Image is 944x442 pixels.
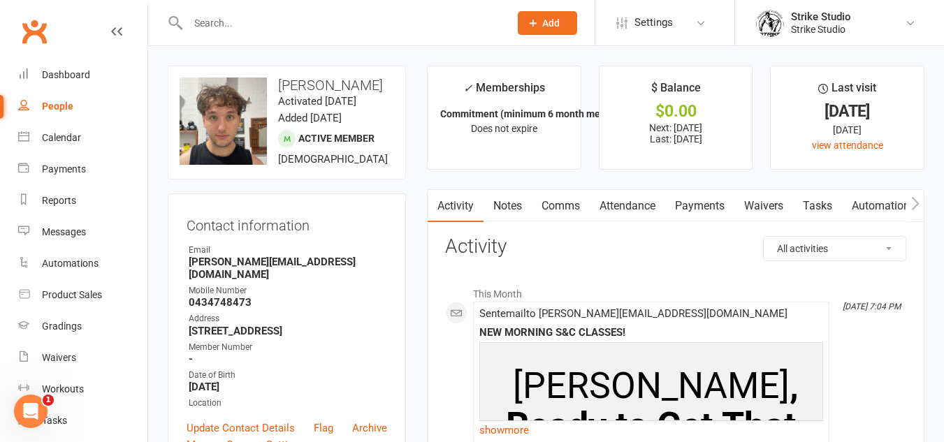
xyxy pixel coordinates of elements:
[189,284,387,297] div: Mobile Number
[42,132,81,143] div: Calendar
[42,321,82,332] div: Gradings
[189,296,387,309] strong: 0434748473
[42,352,76,363] div: Waivers
[189,325,387,337] strong: [STREET_ADDRESS]
[189,244,387,257] div: Email
[518,11,577,35] button: Add
[42,289,102,300] div: Product Sales
[184,13,500,33] input: Search...
[189,397,387,410] div: Location
[793,190,842,222] a: Tasks
[484,190,532,222] a: Notes
[843,302,901,311] i: [DATE] 7:04 PM
[18,91,147,122] a: People
[463,82,472,95] i: ✓
[818,79,876,104] div: Last visit
[180,78,267,165] img: image1738308062.png
[18,311,147,342] a: Gradings
[479,420,823,440] a: show more
[440,108,668,119] strong: Commitment (minimum 6 month membership) Ad...
[612,104,740,119] div: $0.00
[42,415,67,426] div: Tasks
[18,248,147,279] a: Automations
[791,23,851,36] div: Strike Studio
[180,78,394,93] h3: [PERSON_NAME]
[428,190,484,222] a: Activity
[278,153,388,165] span: [DEMOGRAPHIC_DATA]
[298,133,375,144] span: Active member
[42,226,86,237] div: Messages
[756,9,784,37] img: thumb_image1723780799.png
[18,185,147,216] a: Reports
[445,279,906,302] li: This Month
[479,307,787,320] span: Sent email to [PERSON_NAME][EMAIL_ADDRESS][DOMAIN_NAME]
[42,383,84,395] div: Workouts
[734,190,793,222] a: Waivers
[812,140,883,151] a: view attendance
[842,190,925,222] a: Automations
[445,236,906,258] h3: Activity
[17,14,52,49] a: Clubworx
[314,420,333,436] a: Flag
[665,190,734,222] a: Payments
[187,212,387,233] h3: Contact information
[791,10,851,23] div: Strike Studio
[513,364,790,407] span: [PERSON_NAME]
[189,381,387,393] strong: [DATE]
[43,395,54,406] span: 1
[612,122,740,145] p: Next: [DATE] Last: [DATE]
[18,405,147,436] a: Tasks
[634,7,673,38] span: Settings
[42,258,99,269] div: Automations
[471,123,537,134] span: Does not expire
[189,312,387,325] div: Address
[18,216,147,248] a: Messages
[14,395,48,428] iframe: Intercom live chat
[783,104,911,119] div: [DATE]
[532,190,590,222] a: Comms
[42,163,86,175] div: Payments
[278,112,342,124] time: Added [DATE]
[18,59,147,91] a: Dashboard
[18,279,147,311] a: Product Sales
[42,101,73,112] div: People
[187,420,295,436] a: Update Contact Details
[542,17,560,29] span: Add
[189,256,387,281] strong: [PERSON_NAME][EMAIL_ADDRESS][DOMAIN_NAME]
[18,374,147,405] a: Workouts
[18,122,147,154] a: Calendar
[189,353,387,365] strong: -
[278,95,356,108] time: Activated [DATE]
[463,79,545,105] div: Memberships
[18,342,147,374] a: Waivers
[189,369,387,382] div: Date of Birth
[42,195,76,206] div: Reports
[651,79,701,104] div: $ Balance
[18,154,147,185] a: Payments
[352,420,387,436] a: Archive
[189,341,387,354] div: Member Number
[590,190,665,222] a: Attendance
[783,122,911,138] div: [DATE]
[479,327,823,339] div: NEW MORNING S&C CLASSES!
[42,69,90,80] div: Dashboard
